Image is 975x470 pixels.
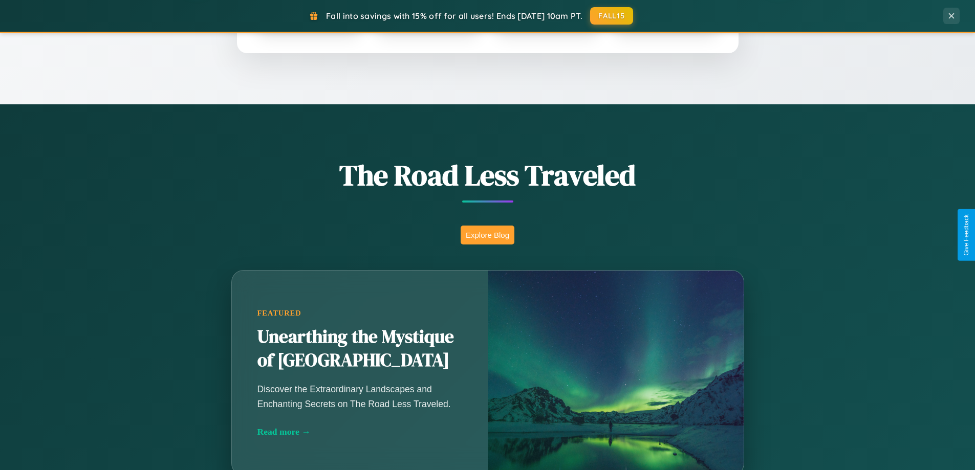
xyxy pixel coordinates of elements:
span: Fall into savings with 15% off for all users! Ends [DATE] 10am PT. [326,11,582,21]
button: Explore Blog [461,226,514,244]
h1: The Road Less Traveled [181,155,795,195]
p: Discover the Extraordinary Landscapes and Enchanting Secrets on The Road Less Traveled. [257,382,462,411]
h2: Unearthing the Mystique of [GEOGRAPHIC_DATA] [257,325,462,372]
div: Read more → [257,427,462,437]
div: Featured [257,309,462,318]
div: Give Feedback [963,214,970,256]
button: FALL15 [590,7,633,25]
